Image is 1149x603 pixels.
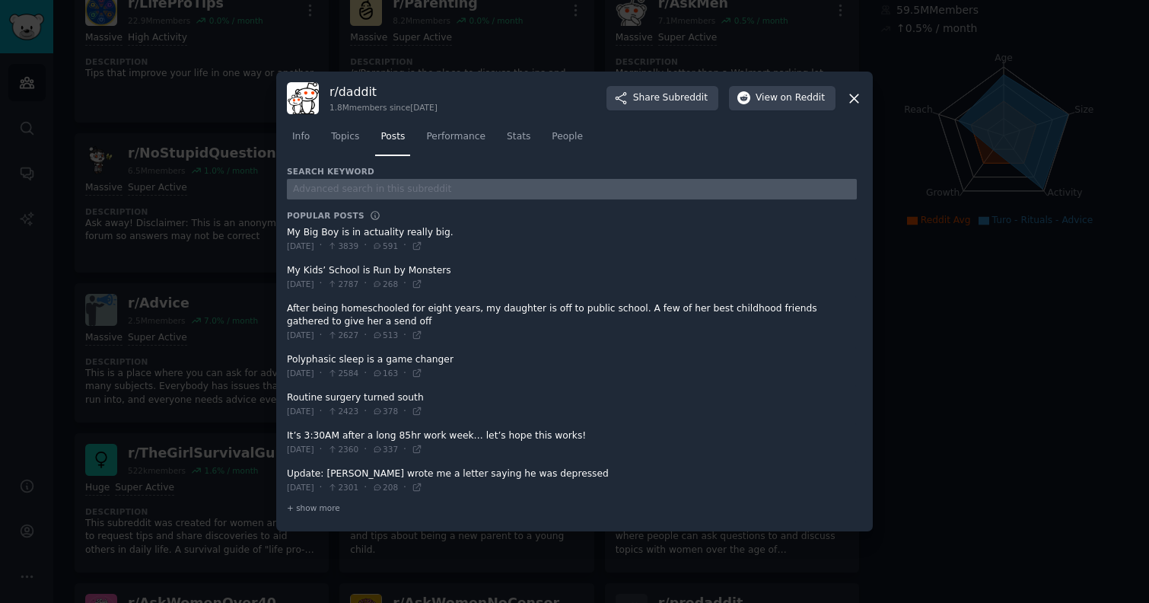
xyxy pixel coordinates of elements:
[372,368,398,378] span: 163
[403,329,406,343] span: ·
[372,279,398,289] span: 268
[329,84,438,100] h3: r/ daddit
[327,330,358,340] span: 2627
[326,125,364,156] a: Topics
[287,330,314,340] span: [DATE]
[287,502,340,513] span: + show more
[403,481,406,495] span: ·
[552,130,583,144] span: People
[663,91,708,105] span: Subreddit
[320,329,323,343] span: ·
[364,367,367,381] span: ·
[287,241,314,251] span: [DATE]
[501,125,536,156] a: Stats
[287,406,314,416] span: [DATE]
[372,330,398,340] span: 513
[606,86,718,110] button: ShareSubreddit
[364,329,367,343] span: ·
[372,241,398,251] span: 591
[331,130,359,144] span: Topics
[364,405,367,419] span: ·
[426,130,485,144] span: Performance
[327,406,358,416] span: 2423
[320,443,323,457] span: ·
[372,444,398,455] span: 337
[364,239,367,253] span: ·
[327,279,358,289] span: 2787
[320,481,323,495] span: ·
[287,482,314,493] span: [DATE]
[320,277,323,291] span: ·
[403,239,406,253] span: ·
[287,166,374,177] h3: Search Keyword
[380,130,405,144] span: Posts
[633,91,708,105] span: Share
[287,125,315,156] a: Info
[327,241,358,251] span: 3839
[403,405,406,419] span: ·
[287,210,364,221] h3: Popular Posts
[546,125,588,156] a: People
[320,405,323,419] span: ·
[403,277,406,291] span: ·
[421,125,491,156] a: Performance
[287,82,319,114] img: daddit
[287,279,314,289] span: [DATE]
[287,368,314,378] span: [DATE]
[403,367,406,381] span: ·
[327,482,358,493] span: 2301
[292,130,310,144] span: Info
[364,443,367,457] span: ·
[287,444,314,455] span: [DATE]
[327,444,358,455] span: 2360
[329,102,438,113] div: 1.8M members since [DATE]
[403,443,406,457] span: ·
[320,367,323,381] span: ·
[375,125,410,156] a: Posts
[320,239,323,253] span: ·
[364,481,367,495] span: ·
[287,179,857,199] input: Advanced search in this subreddit
[327,368,358,378] span: 2584
[756,91,825,105] span: View
[364,277,367,291] span: ·
[729,86,835,110] button: Viewon Reddit
[507,130,530,144] span: Stats
[372,406,398,416] span: 378
[781,91,825,105] span: on Reddit
[372,482,398,493] span: 208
